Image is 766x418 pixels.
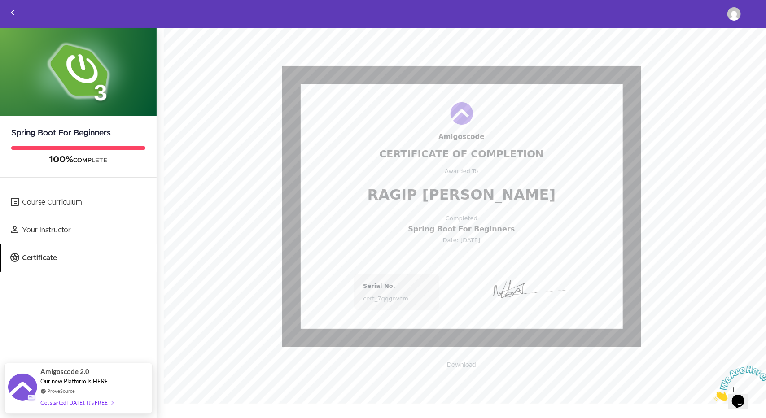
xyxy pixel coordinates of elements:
iframe: chat widget [710,362,766,405]
div: Awarded To [319,168,605,174]
a: Your Instructor [1,217,157,244]
img: Chat attention grabber [4,4,59,39]
a: Certificate [1,244,157,272]
a: ProveSource [47,387,75,395]
span: 1 [4,4,7,11]
img: ryqM5EgATROd9e4GRqRL_signature.png [480,274,569,310]
div: cert_7qqgnvcm [363,296,430,301]
div: Date: [DATE] [319,237,605,243]
div: Ragıp [PERSON_NAME] [319,187,605,202]
div: Get started [DATE]. It's FREE [40,397,113,408]
div: Completed [319,215,605,221]
img: rTcRaYUhR6ON6QKSlfKM_logo-small.png [451,102,473,125]
a: Download [438,357,485,373]
div: Serial No. [363,283,430,289]
img: provesource social proof notification image [8,374,37,403]
a: Back to courses [0,0,25,26]
div: Certificate Of Completion [319,149,605,159]
a: Course Curriculum [1,189,157,216]
div: Spring Boot For Beginners [319,226,605,233]
span: Amigoscode 2.0 [40,366,89,377]
span: Our new Platform is HERE [40,378,108,385]
svg: Back to courses [7,7,18,18]
div: COMPLETE [11,154,145,166]
span: 100% [49,155,74,164]
img: rsbyazici@gmail.com [727,7,741,21]
div: Amigoscode [319,134,605,140]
